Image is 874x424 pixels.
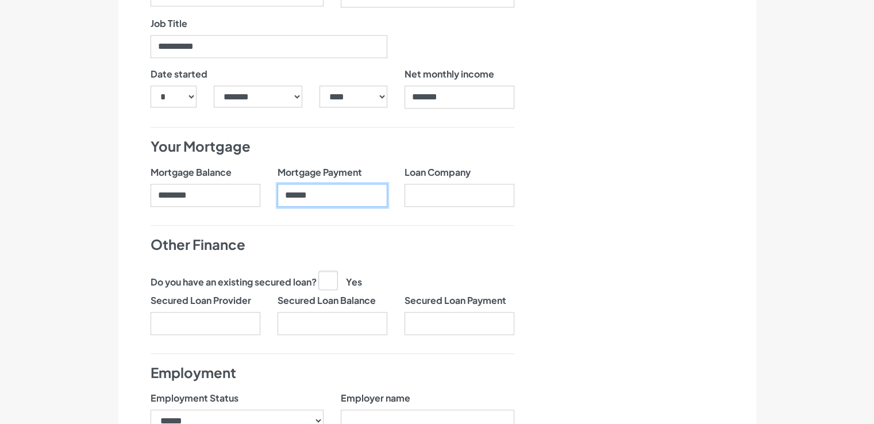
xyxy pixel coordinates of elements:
[151,235,514,255] h4: Other Finance
[151,137,514,156] h4: Your Mortgage
[151,17,187,30] label: Job Title
[151,294,251,307] label: Secured Loan Provider
[151,165,232,179] label: Mortgage Balance
[151,67,207,81] label: Date started
[151,275,317,289] label: Do you have an existing secured loan?
[405,165,471,179] label: Loan Company
[405,67,494,81] label: Net monthly income
[151,363,514,383] h4: Employment
[318,271,362,289] label: Yes
[278,165,362,179] label: Mortgage Payment
[341,391,410,405] label: Employer name
[151,391,238,405] label: Employment Status
[278,294,376,307] label: Secured Loan Balance
[405,294,506,307] label: Secured Loan Payment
